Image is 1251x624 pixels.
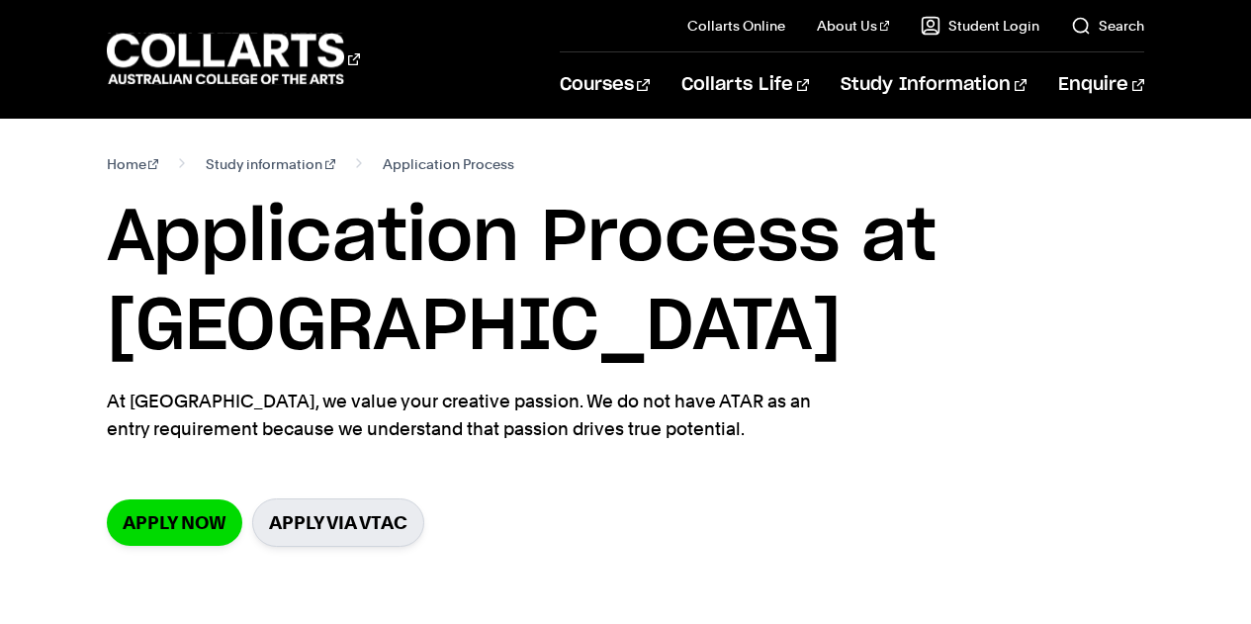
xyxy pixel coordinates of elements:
[841,52,1027,118] a: Study Information
[107,499,242,546] a: Apply now
[681,52,809,118] a: Collarts Life
[560,52,650,118] a: Courses
[107,31,360,87] div: Go to homepage
[252,498,424,547] a: Apply via VTAC
[817,16,890,36] a: About Us
[1058,52,1144,118] a: Enquire
[107,150,159,178] a: Home
[206,150,335,178] a: Study information
[383,150,514,178] span: Application Process
[107,194,1145,372] h1: Application Process at [GEOGRAPHIC_DATA]
[107,388,829,443] p: At [GEOGRAPHIC_DATA], we value your creative passion. We do not have ATAR as an entry requirement...
[1071,16,1144,36] a: Search
[687,16,785,36] a: Collarts Online
[921,16,1039,36] a: Student Login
